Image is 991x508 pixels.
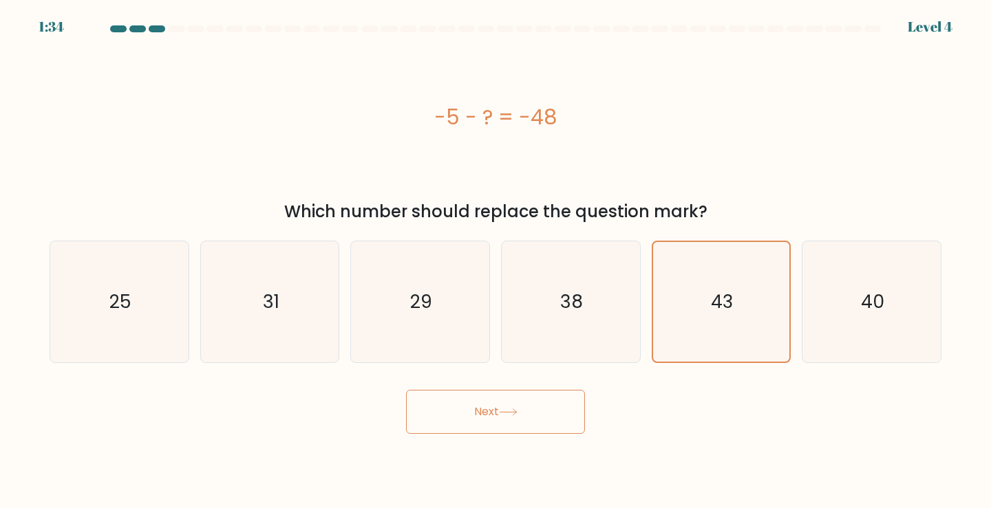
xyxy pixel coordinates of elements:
[39,16,64,37] div: 1:34
[711,289,734,314] text: 43
[561,289,584,314] text: 38
[406,390,585,434] button: Next
[109,289,131,314] text: 25
[58,199,933,224] div: Which number should replace the question mark?
[410,289,432,314] text: 29
[263,289,279,314] text: 31
[861,289,884,314] text: 40
[908,16,952,37] div: Level 4
[50,102,941,133] div: -5 - ? = -48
